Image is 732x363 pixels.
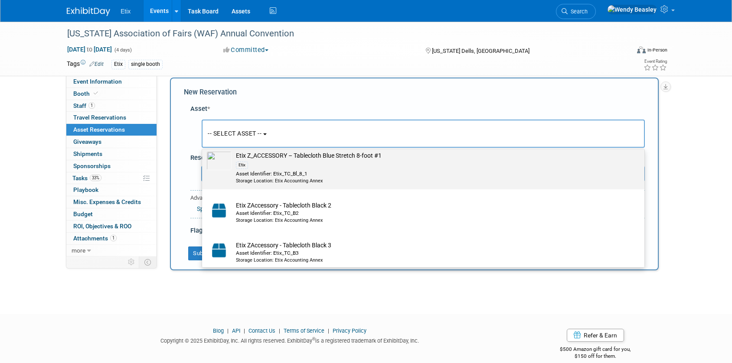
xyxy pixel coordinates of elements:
[236,210,627,217] div: Asset Identifier: Etix_TC_B2
[225,327,231,334] span: |
[232,201,627,224] td: Etix ZAccessory - Tablecloth Black 2
[66,184,157,196] a: Playbook
[556,4,596,19] a: Search
[66,220,157,232] a: ROI, Objectives & ROO
[139,256,157,268] td: Toggle Event Tabs
[236,250,627,257] div: Asset Identifier: Etix_TC_B3
[197,205,293,212] a: Specify Shipping Logistics Category
[73,78,122,85] span: Event Information
[184,88,237,96] span: New Reservation
[188,246,217,260] button: Submit
[242,327,247,334] span: |
[66,172,157,184] a: Tasks33%
[66,148,157,160] a: Shipments
[73,235,117,242] span: Attachments
[607,5,657,14] img: Wendy Beasley
[213,327,224,334] a: Blog
[220,45,272,55] button: Committed
[64,26,616,42] div: [US_STATE] Association of Fairs (WAF) Annual Convention
[206,241,232,260] img: Capital-Asset-Icon-2.png
[66,160,157,172] a: Sponsorships
[111,60,125,69] div: Etix
[73,211,93,217] span: Budget
[236,178,627,185] div: Storage Location: Etix Accounting Annex
[67,59,104,69] td: Tags
[66,100,157,112] a: Staff1
[66,124,157,136] a: Asset Reservations
[121,8,131,15] span: Etix
[232,327,240,334] a: API
[114,47,132,53] span: (4 days)
[89,61,104,67] a: Edit
[232,151,627,184] td: Etix Z_ACCESSORY – Tablecloth Blue Stretch 8-foot #1
[73,198,141,205] span: Misc. Expenses & Credits
[206,201,232,220] img: Capital-Asset-Icon-2.png
[236,257,627,264] div: Storage Location: Etix Accounting Annex
[644,59,667,64] div: Event Rating
[312,337,315,341] sup: ®
[236,217,627,224] div: Storage Location: Etix Accounting Annex
[110,235,117,241] span: 1
[66,233,157,244] a: Attachments1
[67,335,513,345] div: Copyright © 2025 ExhibitDay, Inc. All rights reserved. ExhibitDay is a registered trademark of Ex...
[85,46,94,53] span: to
[73,223,131,230] span: ROI, Objectives & ROO
[277,327,282,334] span: |
[190,227,204,234] span: Flag:
[73,90,100,97] span: Booth
[73,102,95,109] span: Staff
[66,196,157,208] a: Misc. Expenses & Credits
[73,150,102,157] span: Shipments
[190,194,645,202] div: Advanced Options
[190,153,645,162] div: Reservation Notes
[326,327,331,334] span: |
[637,46,646,53] img: Format-Inperson.png
[90,175,101,181] span: 33%
[88,102,95,109] span: 1
[67,7,110,16] img: ExhibitDay
[66,245,157,256] a: more
[73,126,125,133] span: Asset Reservations
[284,327,324,334] a: Terms of Service
[72,175,101,181] span: Tasks
[236,170,627,178] div: Asset Identifier: Etix_TC_Bl_8_1
[124,256,139,268] td: Personalize Event Tab Strip
[202,120,645,148] button: -- SELECT ASSET --
[66,76,157,88] a: Event Information
[526,340,666,360] div: $500 Amazon gift card for you,
[66,208,157,220] a: Budget
[526,353,666,360] div: $150 off for them.
[67,45,112,53] span: [DATE] [DATE]
[208,130,261,137] span: -- SELECT ASSET --
[72,247,85,254] span: more
[128,60,163,69] div: single booth
[578,45,667,58] div: Event Format
[73,114,126,121] span: Travel Reservations
[236,162,248,169] div: Etix
[66,136,157,148] a: Giveaways
[333,327,366,334] a: Privacy Policy
[248,327,275,334] a: Contact Us
[647,47,667,53] div: In-Person
[432,48,529,54] span: [US_STATE] Dells, [GEOGRAPHIC_DATA]
[190,104,645,113] div: Asset
[94,91,98,96] i: Booth reservation complete
[232,241,627,264] td: Etix ZAccessory - Tablecloth Black 3
[567,329,624,342] a: Refer & Earn
[66,112,157,123] a: Travel Reservations
[73,162,111,169] span: Sponsorships
[73,138,101,145] span: Giveaways
[568,8,588,15] span: Search
[66,88,157,100] a: Booth
[73,186,98,193] span: Playbook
